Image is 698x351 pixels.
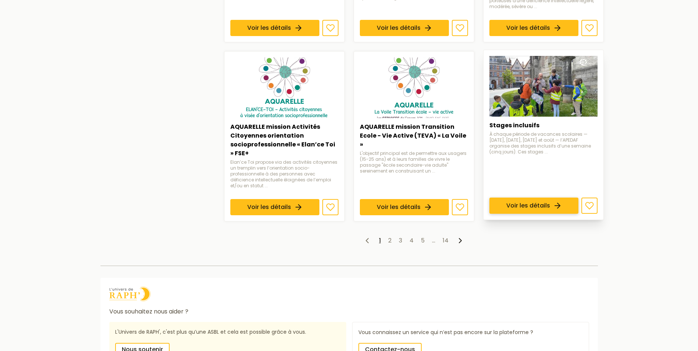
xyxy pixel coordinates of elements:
a: Voir les détails [489,198,578,214]
p: L'Univers de RAPH', c'est plus qu’une ASBL et cela est possible grâce à vous. [115,328,340,337]
a: 4 [410,236,414,245]
button: Ajouter aux favoris [581,20,598,36]
a: Voir les détails [230,199,319,215]
p: Vous souhaitez nous aider ? [109,307,589,316]
a: Voir les détails [489,20,578,36]
a: Voir les détails [360,20,449,36]
a: Voir les détails [230,20,319,36]
a: 2 [388,236,391,245]
a: 14 [443,236,449,245]
p: Vous connaissez un service qui n’est pas encore sur la plateforme ? [358,328,583,337]
li: … [432,236,435,245]
button: Ajouter aux favoris [322,199,339,215]
a: 5 [421,236,425,245]
button: Ajouter aux favoris [452,20,468,36]
a: 1 [379,236,381,245]
img: logo Univers de Raph [109,287,150,301]
a: 3 [399,236,402,245]
button: Ajouter aux favoris [581,198,598,214]
button: Ajouter aux favoris [322,20,339,36]
button: Ajouter aux favoris [452,199,468,215]
a: Voir les détails [360,199,449,215]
